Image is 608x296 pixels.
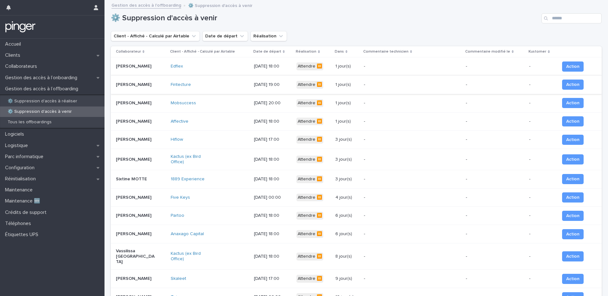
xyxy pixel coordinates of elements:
[562,116,584,126] button: Action
[254,157,292,162] p: [DATE] 18:00
[466,157,505,162] p: -
[335,231,359,237] p: 6 jour(s)
[3,109,77,114] p: ⚙️ Suppression d'accès à venir
[111,1,181,9] a: Gestion des accès à l’offboarding
[529,275,532,281] p: -
[116,64,155,69] p: [PERSON_NAME]
[3,232,43,238] p: Étiquettes UPS
[335,177,359,182] p: 3 jour(s)
[364,64,443,69] p: -
[566,156,579,163] span: Action
[296,136,323,144] div: Attendre ⏸️
[202,31,248,41] button: Date de départ
[116,177,155,182] p: Sixtine MOTTE
[116,213,155,218] p: [PERSON_NAME]
[111,149,602,170] tr: [PERSON_NAME]Kactus (ex Bird Office) [DATE] 18:00Attendre ⏸️3 jour(s)---- Action
[254,82,292,87] p: [DATE] 19:00
[3,63,42,69] p: Collaborateurs
[111,170,602,188] tr: Sixtine MOTTE1889 Experience [DATE] 18:00Attendre ⏸️3 jour(s)---- Action
[111,207,602,225] tr: [PERSON_NAME]Partoo [DATE] 18:00Attendre ⏸️6 jour(s)---- Action
[111,14,539,23] h1: ⚙️ Suppression d'accès à venir
[111,225,602,243] tr: [PERSON_NAME]Anaxago Capital [DATE] 18:00Attendre ⏸️6 jour(s)---- Action
[171,64,183,69] a: Edflex
[529,230,532,237] p: -
[335,213,359,218] p: 6 jour(s)
[296,118,323,125] div: Attendre ⏸️
[116,195,155,200] p: [PERSON_NAME]
[254,195,292,200] p: [DATE] 00:00
[3,165,40,171] p: Configuration
[335,64,359,69] p: 1 jour(s)
[254,213,292,218] p: [DATE] 18:00
[3,75,82,81] p: Gestion des accès à l’onboarding
[254,254,292,259] p: [DATE] 18:00
[541,13,602,23] div: Search
[466,119,505,124] p: -
[116,82,155,87] p: [PERSON_NAME]
[562,274,584,284] button: Action
[170,48,235,55] p: Client - Affiché - Calculé par Airtable
[529,156,532,162] p: -
[116,248,155,264] p: Vassilissa [GEOGRAPHIC_DATA]
[364,231,443,237] p: -
[3,119,57,125] p: Tous les offboardings
[111,188,602,207] tr: [PERSON_NAME]Five Keys [DATE] 00:00Attendre ⏸️4 jour(s)---- Action
[562,192,584,203] button: Action
[116,48,141,55] p: Collaborateur
[335,157,359,162] p: 3 jour(s)
[171,231,204,237] a: Anaxago Capital
[335,48,344,55] p: Dans
[3,143,33,149] p: Logistique
[171,213,184,218] a: Partoo
[254,177,292,182] p: [DATE] 18:00
[111,94,602,112] tr: [PERSON_NAME]Mobsuccess [DATE] 20:00Attendre ⏸️1 jour(s)---- Action
[335,119,359,124] p: 1 jour(s)
[364,213,443,218] p: -
[254,276,292,281] p: [DATE] 17:00
[171,195,190,200] a: Five Keys
[364,82,443,87] p: -
[364,137,443,142] p: -
[116,119,155,124] p: [PERSON_NAME]
[116,157,155,162] p: [PERSON_NAME]
[254,100,292,106] p: [DATE] 20:00
[250,31,287,41] button: Réalisation
[562,135,584,145] button: Action
[466,100,505,106] p: -
[566,118,579,125] span: Action
[296,275,323,283] div: Attendre ⏸️
[253,48,281,55] p: Date de départ
[364,177,443,182] p: -
[3,209,52,216] p: Crédits de support
[529,212,532,218] p: -
[171,82,191,87] a: Fintecture
[335,100,359,106] p: 1 jour(s)
[466,213,505,218] p: -
[296,81,323,89] div: Attendre ⏸️
[111,75,602,94] tr: [PERSON_NAME]Fintecture [DATE] 19:00Attendre ⏸️1 jour(s)---- Action
[188,2,252,9] p: ⚙️ Suppression d'accès à venir
[3,221,36,227] p: Téléphones
[363,48,408,55] p: Commentaire technicien
[562,211,584,221] button: Action
[562,229,584,239] button: Action
[335,82,359,87] p: 1 jour(s)
[254,137,292,142] p: [DATE] 17:00
[562,154,584,164] button: Action
[254,119,292,124] p: [DATE] 18:00
[529,99,532,106] p: -
[562,98,584,108] button: Action
[296,99,323,107] div: Attendre ⏸️
[116,276,155,281] p: [PERSON_NAME]
[296,194,323,202] div: Attendre ⏸️
[335,137,359,142] p: 3 jour(s)
[3,198,45,204] p: Maintenance 🆕
[566,63,579,70] span: Action
[466,64,505,69] p: -
[116,231,155,237] p: [PERSON_NAME]
[529,175,532,182] p: -
[3,176,41,182] p: Réinitialisation
[466,195,505,200] p: -
[529,62,532,69] p: -
[529,118,532,124] p: -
